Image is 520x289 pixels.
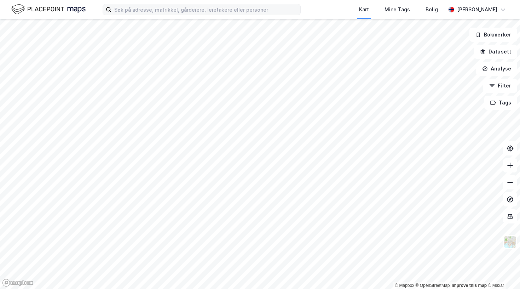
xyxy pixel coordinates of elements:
[385,5,410,14] div: Mine Tags
[426,5,438,14] div: Bolig
[485,255,520,289] iframe: Chat Widget
[485,255,520,289] div: Kontrollprogram for chat
[503,235,517,249] img: Z
[484,96,517,110] button: Tags
[476,62,517,76] button: Analyse
[474,45,517,59] button: Datasett
[11,3,86,16] img: logo.f888ab2527a4732fd821a326f86c7f29.svg
[2,279,33,287] a: Mapbox homepage
[359,5,369,14] div: Kart
[469,28,517,42] button: Bokmerker
[452,283,487,288] a: Improve this map
[395,283,414,288] a: Mapbox
[416,283,450,288] a: OpenStreetMap
[483,79,517,93] button: Filter
[111,4,300,15] input: Søk på adresse, matrikkel, gårdeiere, leietakere eller personer
[457,5,497,14] div: [PERSON_NAME]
